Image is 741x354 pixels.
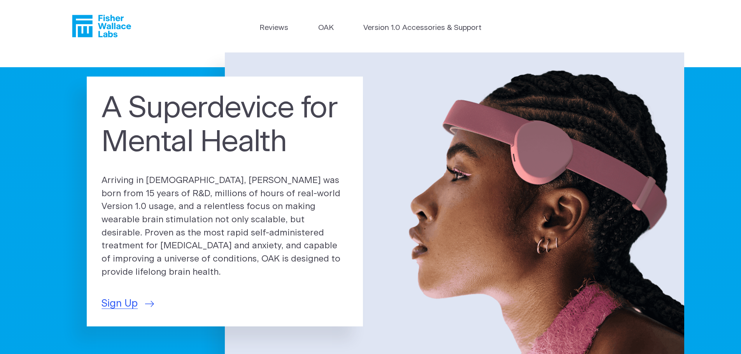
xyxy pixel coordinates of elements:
a: OAK [318,23,334,34]
span: Sign Up [102,296,138,311]
a: Fisher Wallace [72,15,131,37]
a: Version 1.0 Accessories & Support [363,23,482,34]
p: Arriving in [DEMOGRAPHIC_DATA], [PERSON_NAME] was born from 15 years of R&D, millions of hours of... [102,174,348,279]
a: Sign Up [102,296,154,311]
h1: A Superdevice for Mental Health [102,92,348,160]
a: Reviews [259,23,288,34]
